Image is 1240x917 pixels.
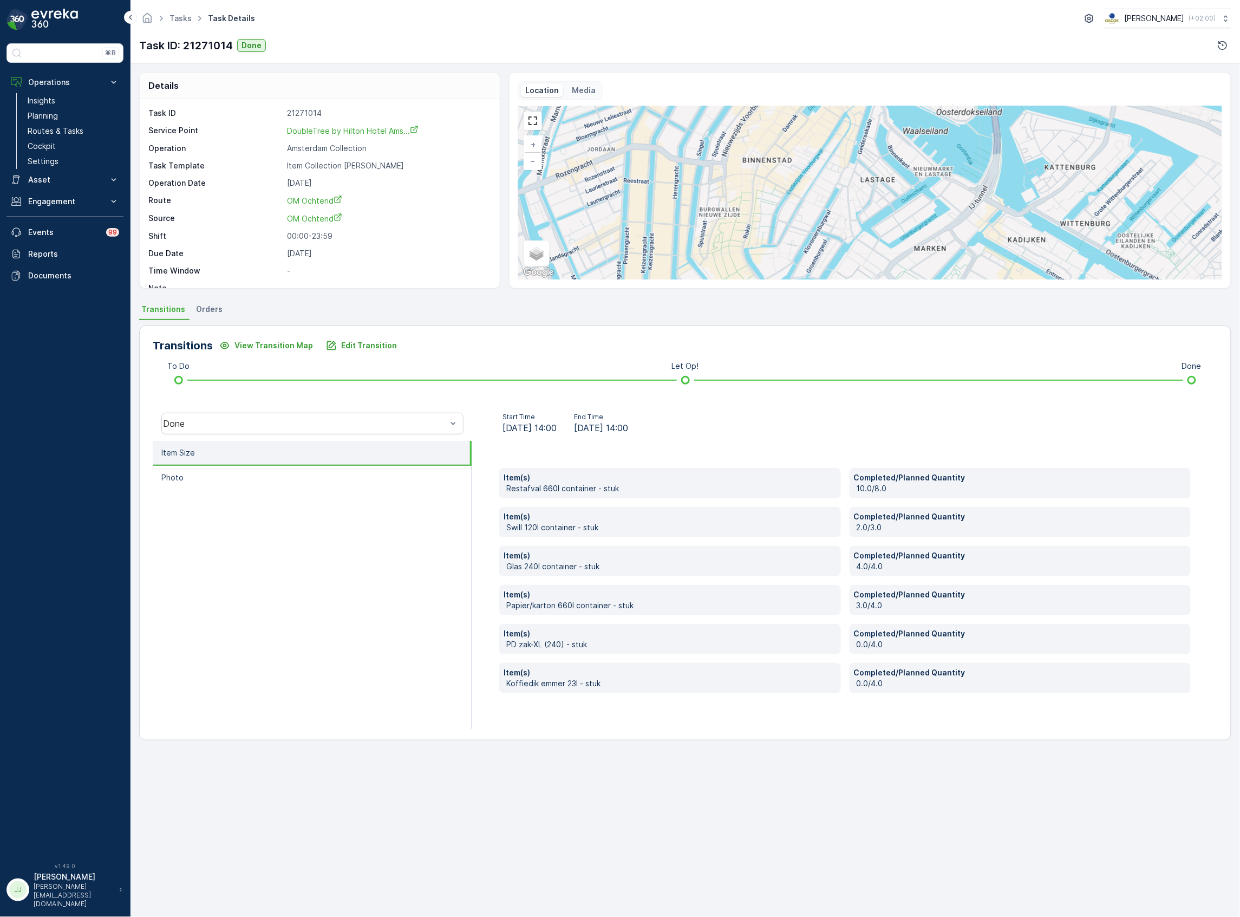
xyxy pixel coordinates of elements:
[525,85,559,96] p: Location
[28,95,55,106] p: Insights
[34,872,114,882] p: [PERSON_NAME]
[854,628,1186,639] p: Completed/Planned Quantity
[6,71,123,93] button: Operations
[161,472,184,483] p: Photo
[502,421,557,434] span: [DATE] 14:00
[854,550,1186,561] p: Completed/Planned Quantity
[1189,14,1216,23] p: ( +02:00 )
[237,39,266,52] button: Done
[287,214,342,223] span: OM Ochtend
[28,110,58,121] p: Planning
[506,561,836,572] p: Glas 240l container - stuk
[502,413,557,421] p: Start Time
[572,85,596,96] p: Media
[148,213,283,224] p: Source
[28,227,100,238] p: Events
[148,231,283,242] p: Shift
[287,231,488,242] p: 00:00-23:59
[504,589,836,600] p: Item(s)
[854,511,1186,522] p: Completed/Planned Quantity
[161,447,195,458] p: Item Size
[287,283,488,294] p: -
[141,16,153,25] a: Homepage
[148,178,283,188] p: Operation Date
[6,169,123,191] button: Asset
[23,108,123,123] a: Planning
[504,628,836,639] p: Item(s)
[28,141,56,152] p: Cockpit
[28,77,102,88] p: Operations
[506,522,836,533] p: Swill 120l container - stuk
[319,337,403,354] button: Edit Transition
[504,511,836,522] p: Item(s)
[287,248,488,259] p: [DATE]
[23,93,123,108] a: Insights
[531,140,536,149] span: +
[287,213,488,224] a: OM Ochtend
[857,678,1186,689] p: 0.0/4.0
[6,863,123,869] span: v 1.49.0
[31,9,78,30] img: logo_dark-DEwI_e13.png
[148,283,283,294] p: Note
[148,265,283,276] p: Time Window
[525,242,549,265] a: Layers
[525,153,541,169] a: Zoom Out
[28,174,102,185] p: Asset
[6,9,28,30] img: logo
[287,143,488,154] p: Amsterdam Collection
[34,882,114,908] p: [PERSON_NAME][EMAIL_ADDRESS][DOMAIN_NAME]
[6,872,123,908] button: JJ[PERSON_NAME][PERSON_NAME][EMAIL_ADDRESS][DOMAIN_NAME]
[854,472,1186,483] p: Completed/Planned Quantity
[1105,9,1231,28] button: [PERSON_NAME](+02:00)
[531,156,536,165] span: −
[169,14,192,23] a: Tasks
[23,139,123,154] a: Cockpit
[148,108,283,119] p: Task ID
[287,195,488,206] a: OM Ochtend
[234,340,313,351] p: View Transition Map
[857,483,1186,494] p: 10.0/8.0
[672,361,699,372] p: Let Op!
[287,125,419,136] a: DoubleTree by Hilton Hotel Ams...
[28,196,102,207] p: Engagement
[139,37,233,54] p: Task ID: 21271014
[287,196,342,205] span: OM Ochtend
[506,600,836,611] p: Papier/karton 660l container - stuk
[506,639,836,650] p: PD zak-XL (240) - stuk
[28,249,119,259] p: Reports
[1125,13,1185,24] p: [PERSON_NAME]
[854,589,1186,600] p: Completed/Planned Quantity
[242,40,262,51] p: Done
[141,304,185,315] span: Transitions
[506,678,836,689] p: Koffiedik emmer 23l - stuk
[28,270,119,281] p: Documents
[23,123,123,139] a: Routes & Tasks
[857,522,1186,533] p: 2.0/3.0
[857,561,1186,572] p: 4.0/4.0
[504,472,836,483] p: Item(s)
[287,160,488,171] p: Item Collection [PERSON_NAME]
[6,243,123,265] a: Reports
[148,125,283,136] p: Service Point
[28,126,83,136] p: Routes & Tasks
[521,265,557,279] a: Open this area in Google Maps (opens a new window)
[148,143,283,154] p: Operation
[857,600,1186,611] p: 3.0/4.0
[857,639,1186,650] p: 0.0/4.0
[574,413,628,421] p: End Time
[206,13,257,24] span: Task Details
[506,483,836,494] p: Restafval 660l container - stuk
[213,337,319,354] button: View Transition Map
[287,108,488,119] p: 21271014
[9,881,27,899] div: JJ
[6,265,123,287] a: Documents
[108,228,117,237] p: 99
[854,667,1186,678] p: Completed/Planned Quantity
[525,136,541,153] a: Zoom In
[341,340,397,351] p: Edit Transition
[6,222,123,243] a: Events99
[153,337,213,354] p: Transitions
[287,126,419,135] span: DoubleTree by Hilton Hotel Ams...
[28,156,58,167] p: Settings
[1105,12,1120,24] img: basis-logo_rgb2x.png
